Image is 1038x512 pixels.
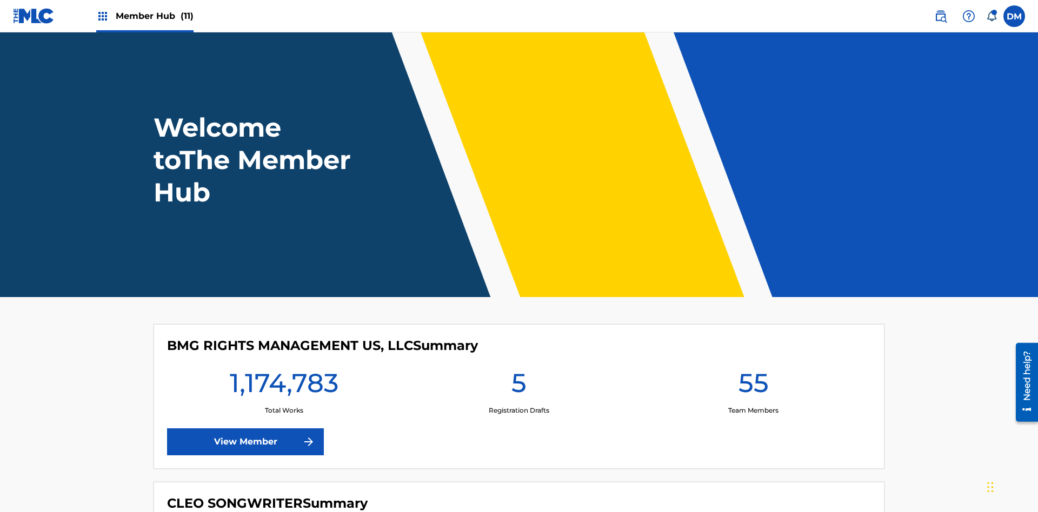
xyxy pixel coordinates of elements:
img: MLC Logo [13,8,55,24]
img: f7272a7cc735f4ea7f67.svg [302,435,315,448]
p: Team Members [728,406,778,415]
iframe: Resource Center [1008,339,1038,427]
a: Public Search [930,5,951,27]
span: (11) [181,11,194,21]
iframe: Chat Widget [984,460,1038,512]
p: Registration Drafts [489,406,549,415]
div: Help [958,5,980,27]
span: Member Hub [116,10,194,22]
img: Top Rightsholders [96,10,109,23]
p: Total Works [265,406,303,415]
a: View Member [167,428,324,455]
h4: CLEO SONGWRITER [167,495,368,511]
img: search [934,10,947,23]
h1: Welcome to The Member Hub [154,111,356,208]
h1: 5 [511,367,527,406]
h1: 1,174,783 [230,367,338,406]
div: Notifications [986,11,997,22]
div: User Menu [1003,5,1025,27]
div: Drag [987,471,994,503]
h4: BMG RIGHTS MANAGEMENT US, LLC [167,338,478,354]
img: help [962,10,975,23]
h1: 55 [738,367,769,406]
